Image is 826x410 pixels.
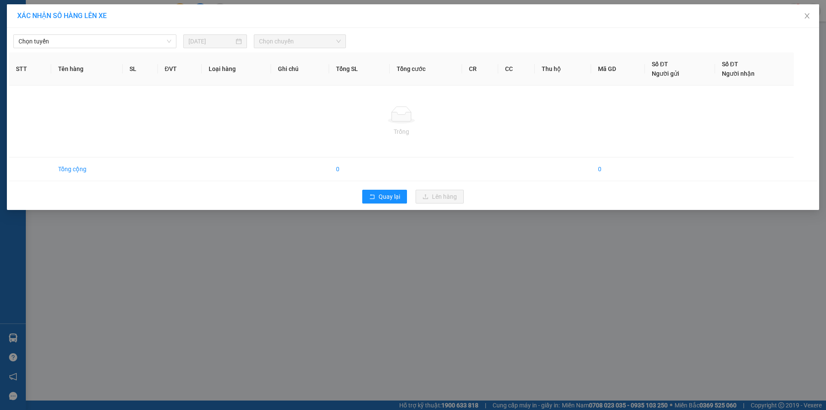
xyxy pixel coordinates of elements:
th: STT [9,52,51,86]
span: Số ĐT [722,61,738,68]
td: Tổng cộng [51,157,123,181]
th: Ghi chú [271,52,330,86]
div: BX [PERSON_NAME] [7,7,76,28]
button: rollbackQuay lại [362,190,407,203]
span: Nhận: [82,7,103,16]
th: CR [462,52,499,86]
div: 0907363709 [7,38,76,50]
th: Mã GD [591,52,645,86]
th: Tên hàng [51,52,123,86]
div: Trống [16,127,787,136]
span: Người nhận [722,70,755,77]
span: XÁC NHẬN SỐ HÀNG LÊN XE [17,12,107,20]
th: ĐVT [158,52,202,86]
th: CC [498,52,535,86]
th: SL [123,52,157,86]
div: 30.000 [6,55,77,66]
input: 13/08/2025 [188,37,234,46]
button: uploadLên hàng [416,190,464,203]
th: Tổng cước [390,52,462,86]
div: 0764499480 [82,37,170,49]
span: Chọn tuyến [18,35,171,48]
button: Close [795,4,819,28]
span: Người gửi [652,70,679,77]
span: close [804,12,811,19]
span: Gửi: [7,8,21,17]
span: Số ĐT [652,61,668,68]
td: 0 [329,157,390,181]
td: 0 [591,157,645,181]
span: Chọn chuyến [259,35,341,48]
div: CHỊ OANH [82,27,170,37]
span: rollback [369,194,375,200]
div: ANH PHÁT [7,28,76,38]
th: Thu hộ [535,52,591,86]
span: Đã thu : [6,56,33,65]
th: Tổng SL [329,52,390,86]
th: Loại hàng [202,52,271,86]
div: [GEOGRAPHIC_DATA] [82,7,170,27]
span: Quay lại [379,192,400,201]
